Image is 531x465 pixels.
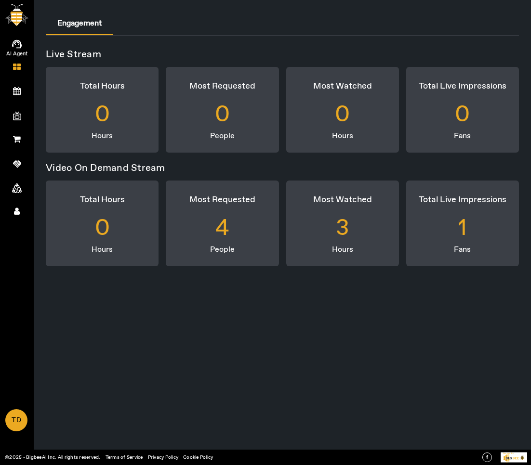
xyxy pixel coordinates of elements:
[406,181,519,207] div: Total Live Impressions
[286,207,399,250] div: 3
[106,454,143,461] a: Terms of Service
[166,207,279,250] div: 4
[508,452,514,454] tspan: ed By
[5,409,27,431] a: TD
[504,452,508,454] tspan: owe
[46,181,159,207] div: Total Hours
[46,93,159,136] div: 0
[148,454,179,461] a: Privacy Policy
[166,181,279,207] div: Most Requested
[503,452,504,454] tspan: P
[46,50,526,67] div: Live Stream
[166,67,279,93] div: Most Requested
[46,160,526,181] div: Video On Demand Stream
[46,207,159,250] div: 0
[406,207,519,250] div: 1
[6,410,27,431] span: TD
[183,454,213,461] a: Cookie Policy
[5,4,28,26] img: bigbee-logo.png
[406,67,519,93] div: Total Live Impressions
[166,93,279,136] div: 0
[286,93,399,136] div: 0
[5,454,101,461] a: ©2025 - BigbeeAI Inc. All rights reserved.
[286,67,399,93] div: Most Watched
[508,452,509,454] tspan: r
[406,93,519,136] div: 0
[286,181,399,207] div: Most Watched
[57,20,102,27] span: Engagement
[46,67,159,93] div: Total Hours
